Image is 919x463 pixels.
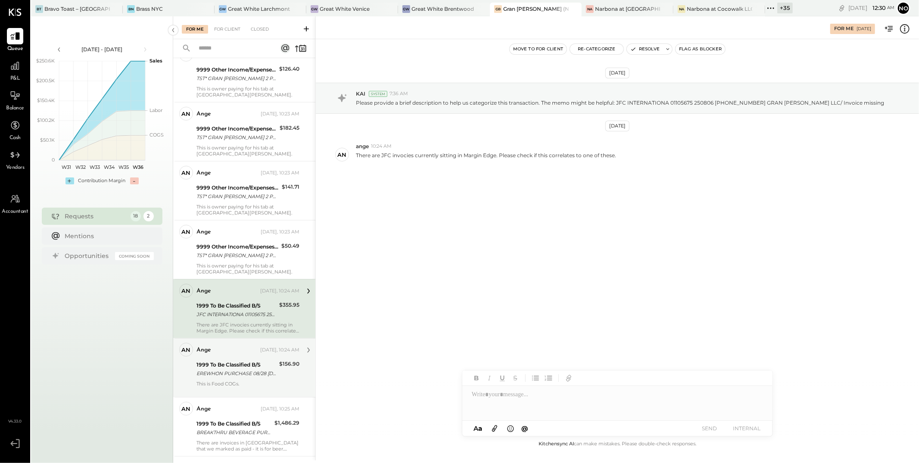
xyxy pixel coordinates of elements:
button: Add URL [563,373,574,384]
div: an [182,287,191,295]
div: [DATE], 10:23 AM [261,111,299,118]
text: COGS [150,132,164,138]
button: @ [519,423,531,434]
div: EREWHON PURCHASE 08/28 [DOMAIN_NAME] CA CARD 5397 [196,369,277,378]
text: W33 [90,164,100,170]
span: Balance [6,105,24,112]
span: P&L [10,75,20,83]
div: GW [402,5,410,13]
div: 18 [131,211,141,221]
span: 10:24 AM [371,143,392,150]
div: an [182,405,191,413]
span: a [478,424,482,432]
a: P&L [0,58,30,83]
div: Bravo Toast – [GEOGRAPHIC_DATA] [44,5,110,12]
div: an [182,169,191,177]
div: [DATE] - [DATE] [65,46,139,53]
div: an [182,110,191,118]
text: Sales [150,58,162,64]
div: ange [196,110,211,118]
span: ange [356,143,369,150]
text: $100.2K [37,117,55,123]
span: Cash [9,134,21,142]
span: Vendors [6,164,25,172]
div: JFC INTERNATIONA 01105675 250806 [PHONE_NUMBER] GRAN [PERSON_NAME] LLC/ Invoice missing [196,310,277,319]
div: [DATE] [605,68,629,78]
button: Italic [484,373,495,384]
text: $150.4K [37,97,55,103]
text: Labor [150,107,162,113]
button: Unordered List [530,373,541,384]
button: Aa [471,424,485,433]
div: [DATE], 10:23 AM [261,229,299,236]
div: BN [127,5,135,13]
button: Strikethrough [510,373,521,384]
div: This is owner paying for his tab at [GEOGRAPHIC_DATA][PERSON_NAME]. [196,263,299,275]
span: @ [522,424,529,432]
div: Mentions [65,232,150,240]
div: $182.45 [280,124,299,132]
div: [DATE] [857,26,871,32]
text: $50.1K [40,137,55,143]
div: ange [196,346,211,354]
div: 1999 To Be Classified B/S [196,360,277,369]
text: 0 [52,157,55,163]
div: TST* GRAN [PERSON_NAME] 2 PURCHASE 08/10 [GEOGRAPHIC_DATA] [GEOGRAPHIC_DATA] CARD 5397 [196,74,277,83]
div: Opportunities [65,252,111,260]
text: $200.5K [36,78,55,84]
text: W36 [132,164,143,170]
div: an [338,151,347,159]
div: $141.71 [282,183,299,191]
div: Contribution Margin [78,177,126,184]
div: ange [196,228,211,236]
div: 1999 To Be Classified B/S [196,419,272,428]
a: Balance [0,87,30,112]
div: GW [219,5,227,13]
span: Accountant [2,208,28,216]
span: 7:36 AM [389,90,408,97]
div: For Me [834,25,854,32]
div: Requests [65,212,126,221]
div: [DATE], 10:25 AM [261,406,299,413]
div: There are invoices in [GEOGRAPHIC_DATA] that we marked as paid - it is for beer. Please refer to ... [196,440,299,452]
div: $156.90 [279,360,299,368]
div: System [369,91,387,97]
div: Closed [246,25,273,34]
text: W34 [104,164,115,170]
div: + [65,177,74,184]
div: $50.49 [281,242,299,250]
text: W31 [61,164,71,170]
div: $126.40 [279,65,299,73]
button: INTERNAL [729,423,764,434]
div: For Client [210,25,245,34]
button: Resolve [627,44,663,54]
div: 9999 Other Income/Expenses:To Be Classified [196,65,277,74]
text: W35 [118,164,129,170]
button: Move to for client [510,44,567,54]
div: Na [586,5,594,13]
div: 9999 Other Income/Expenses:To Be Classified [196,183,279,192]
div: 9999 Other Income/Expenses:To Be Classified [196,124,277,133]
div: [DATE] [605,121,629,131]
div: This is owner paying for his tab at [GEOGRAPHIC_DATA][PERSON_NAME]. [196,145,299,157]
div: copy link [838,3,846,12]
div: Great White Venice [320,5,370,12]
div: BT [35,5,43,13]
div: TST* GRAN [PERSON_NAME] 2 PURCHASE 08/23 [GEOGRAPHIC_DATA] [GEOGRAPHIC_DATA] CARD 5397 [196,251,279,260]
div: Narbona at [GEOGRAPHIC_DATA] LLC [595,5,660,12]
text: $250.6K [36,58,55,64]
div: Great White Brentwood [411,5,474,12]
div: 2 [143,211,154,221]
div: + 35 [777,3,793,13]
p: Please provide a brief description to help us categorize this transaction. The memo might be help... [356,99,884,106]
div: TST* GRAN [PERSON_NAME] 2 PURCHASE 08/10 [GEOGRAPHIC_DATA] [GEOGRAPHIC_DATA] CARD 5397 [196,192,279,201]
div: [DATE], 10:23 AM [261,170,299,177]
div: Great White Larchmont [228,5,290,12]
a: Queue [0,28,30,53]
div: 1999 To Be Classified B/S [196,301,277,310]
div: GB [494,5,502,13]
button: SEND [692,423,727,434]
button: Underline [497,373,508,384]
div: $1,486.29 [274,419,299,427]
button: No [897,1,910,15]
